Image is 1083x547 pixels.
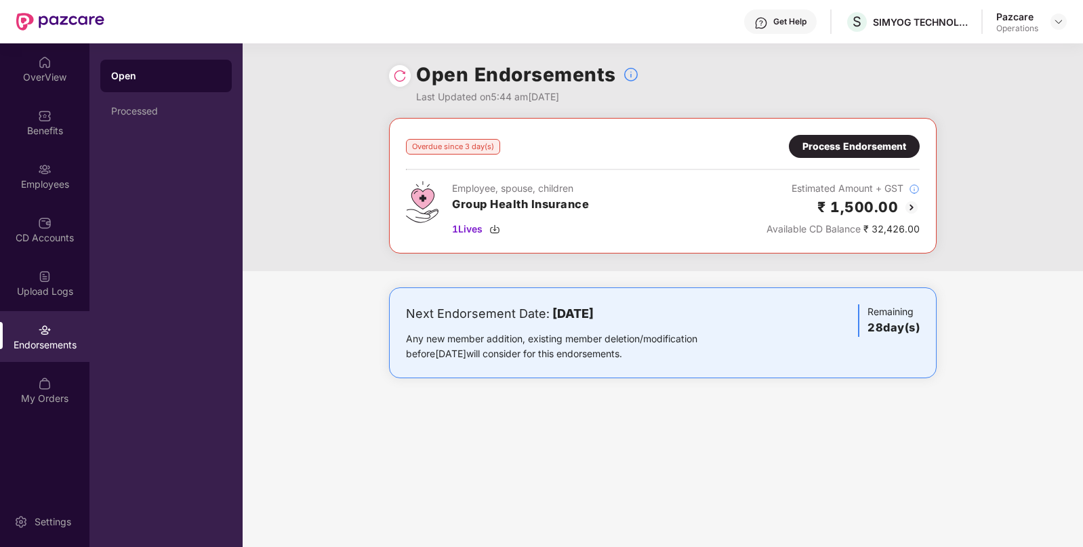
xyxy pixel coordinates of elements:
[38,163,52,176] img: svg+xml;base64,PHN2ZyBpZD0iRW1wbG95ZWVzIiB4bWxucz0iaHR0cDovL3d3dy53My5vcmcvMjAwMC9zdmciIHdpZHRoPS...
[754,16,768,30] img: svg+xml;base64,PHN2ZyBpZD0iSGVscC0zMngzMiIgeG1sbnM9Imh0dHA6Ly93d3cudzMub3JnLzIwMDAvc3ZnIiB3aWR0aD...
[416,60,616,89] h1: Open Endorsements
[767,223,861,235] span: Available CD Balance
[817,196,898,218] h2: ₹ 1,500.00
[552,306,594,321] b: [DATE]
[489,224,500,235] img: svg+xml;base64,PHN2ZyBpZD0iRG93bmxvYWQtMzJ4MzIiIHhtbG5zPSJodHRwOi8vd3d3LnczLm9yZy8yMDAwL3N2ZyIgd2...
[406,331,740,361] div: Any new member addition, existing member deletion/modification before [DATE] will consider for th...
[996,23,1038,34] div: Operations
[623,66,639,83] img: svg+xml;base64,PHN2ZyBpZD0iSW5mb18tXzMyeDMyIiBkYXRhLW5hbWU9IkluZm8gLSAzMngzMiIgeG1sbnM9Imh0dHA6Ly...
[393,69,407,83] img: svg+xml;base64,PHN2ZyBpZD0iUmVsb2FkLTMyeDMyIiB4bWxucz0iaHR0cDovL3d3dy53My5vcmcvMjAwMC9zdmciIHdpZH...
[452,222,483,237] span: 1 Lives
[773,16,806,27] div: Get Help
[16,13,104,31] img: New Pazcare Logo
[802,139,906,154] div: Process Endorsement
[416,89,639,104] div: Last Updated on 5:44 am[DATE]
[452,196,589,214] h3: Group Health Insurance
[111,69,221,83] div: Open
[903,199,920,216] img: svg+xml;base64,PHN2ZyBpZD0iQmFjay0yMHgyMCIgeG1sbnM9Imh0dHA6Ly93d3cudzMub3JnLzIwMDAvc3ZnIiB3aWR0aD...
[767,181,920,196] div: Estimated Amount + GST
[38,109,52,123] img: svg+xml;base64,PHN2ZyBpZD0iQmVuZWZpdHMiIHhtbG5zPSJodHRwOi8vd3d3LnczLm9yZy8yMDAwL3N2ZyIgd2lkdGg9Ij...
[452,181,589,196] div: Employee, spouse, children
[996,10,1038,23] div: Pazcare
[853,14,861,30] span: S
[38,216,52,230] img: svg+xml;base64,PHN2ZyBpZD0iQ0RfQWNjb3VudHMiIGRhdGEtbmFtZT0iQ0QgQWNjb3VudHMiIHhtbG5zPSJodHRwOi8vd3...
[1053,16,1064,27] img: svg+xml;base64,PHN2ZyBpZD0iRHJvcGRvd24tMzJ4MzIiIHhtbG5zPSJodHRwOi8vd3d3LnczLm9yZy8yMDAwL3N2ZyIgd2...
[406,139,500,155] div: Overdue since 3 day(s)
[909,184,920,195] img: svg+xml;base64,PHN2ZyBpZD0iSW5mb18tXzMyeDMyIiBkYXRhLW5hbWU9IkluZm8gLSAzMngzMiIgeG1sbnM9Imh0dHA6Ly...
[767,222,920,237] div: ₹ 32,426.00
[38,323,52,337] img: svg+xml;base64,PHN2ZyBpZD0iRW5kb3JzZW1lbnRzIiB4bWxucz0iaHR0cDovL3d3dy53My5vcmcvMjAwMC9zdmciIHdpZH...
[873,16,968,28] div: SIMYOG TECHNOLOGY PRIVATE LIMITED
[14,515,28,529] img: svg+xml;base64,PHN2ZyBpZD0iU2V0dGluZy0yMHgyMCIgeG1sbnM9Imh0dHA6Ly93d3cudzMub3JnLzIwMDAvc3ZnIiB3aW...
[858,304,920,337] div: Remaining
[30,515,75,529] div: Settings
[38,56,52,69] img: svg+xml;base64,PHN2ZyBpZD0iSG9tZSIgeG1sbnM9Imh0dHA6Ly93d3cudzMub3JnLzIwMDAvc3ZnIiB3aWR0aD0iMjAiIG...
[111,106,221,117] div: Processed
[406,181,438,223] img: svg+xml;base64,PHN2ZyB4bWxucz0iaHR0cDovL3d3dy53My5vcmcvMjAwMC9zdmciIHdpZHRoPSI0Ny43MTQiIGhlaWdodD...
[38,270,52,283] img: svg+xml;base64,PHN2ZyBpZD0iVXBsb2FkX0xvZ3MiIGRhdGEtbmFtZT0iVXBsb2FkIExvZ3MiIHhtbG5zPSJodHRwOi8vd3...
[38,377,52,390] img: svg+xml;base64,PHN2ZyBpZD0iTXlfT3JkZXJzIiBkYXRhLW5hbWU9Ik15IE9yZGVycyIgeG1sbnM9Imh0dHA6Ly93d3cudz...
[867,319,920,337] h3: 28 day(s)
[406,304,740,323] div: Next Endorsement Date:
